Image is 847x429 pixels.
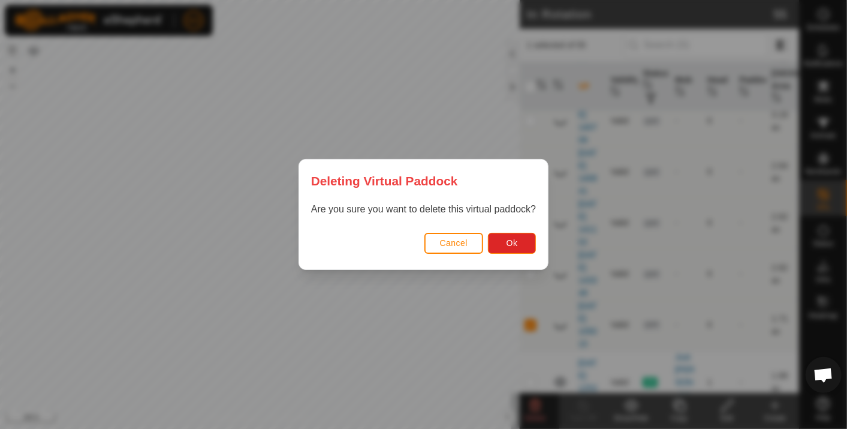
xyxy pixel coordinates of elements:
div: Open chat [806,357,842,393]
p: Are you sure you want to delete this virtual paddock? [311,202,536,217]
button: Cancel [424,233,484,254]
span: Ok [507,238,518,248]
span: Cancel [440,238,468,248]
button: Ok [488,233,536,254]
span: Deleting Virtual Paddock [311,172,458,190]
